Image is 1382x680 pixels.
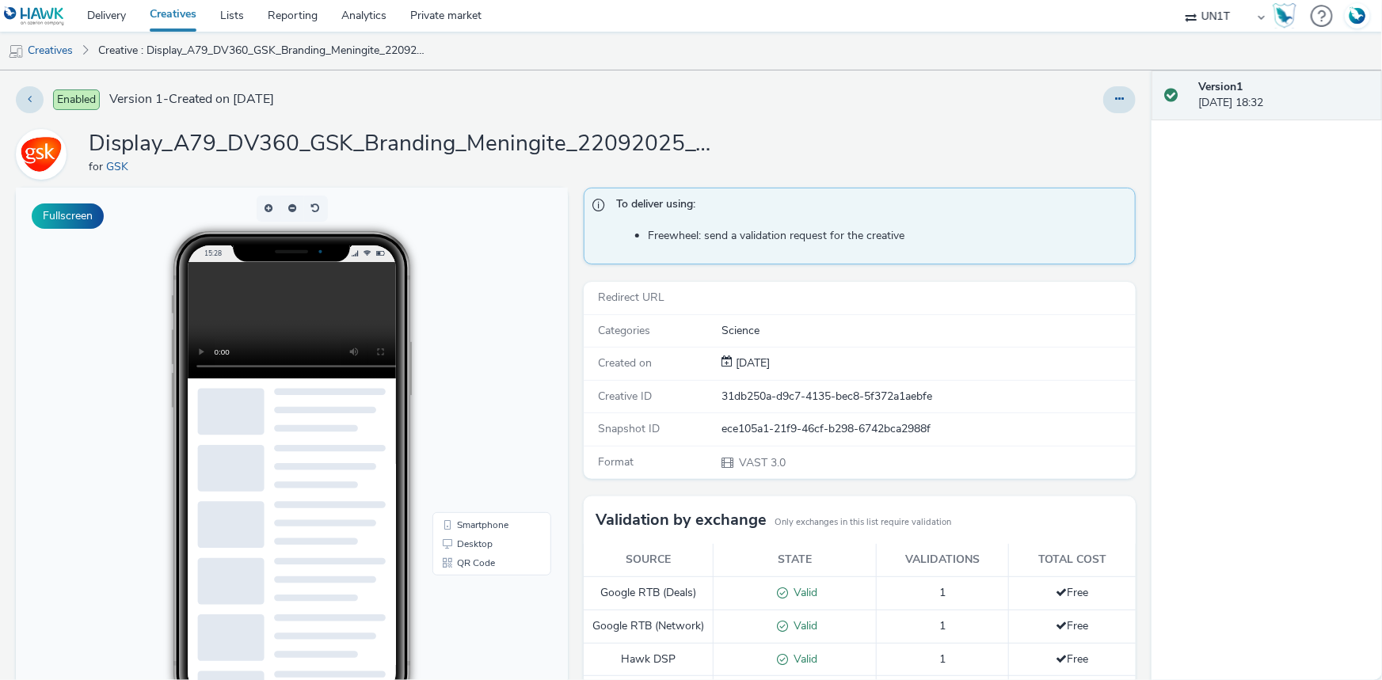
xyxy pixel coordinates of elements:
[109,90,274,108] span: Version 1 - Created on [DATE]
[1198,79,1243,94] strong: Version 1
[188,61,206,70] span: 15:28
[939,652,946,667] span: 1
[939,618,946,633] span: 1
[939,585,946,600] span: 1
[721,389,1134,405] div: 31db250a-d9c7-4135-bec8-5f372a1aebfe
[721,421,1134,437] div: ece105a1-21f9-46cf-b298-6742bca2988f
[441,351,477,361] span: Desktop
[648,228,1127,244] li: Freewheel: send a validation request for the creative
[1056,618,1089,633] span: Free
[877,544,1009,576] th: Validations
[4,6,65,26] img: undefined Logo
[90,32,436,70] a: Creative : Display_A79_DV360_GSK_Branding_Meningite_22092025_OPEN_16x9_30s_Parents
[584,643,714,676] td: Hawk DSP
[8,44,24,59] img: mobile
[420,366,532,385] li: QR Code
[598,355,652,370] span: Created on
[53,89,100,110] span: Enabled
[775,516,951,529] small: Only exchanges in this list require validation
[1346,4,1369,28] img: Account FR
[32,203,104,229] button: Fullscreen
[1273,3,1303,28] a: Hawk Academy
[1009,544,1136,576] th: Total cost
[89,159,106,174] span: for
[789,585,818,600] span: Valid
[598,290,664,305] span: Redirect URL
[18,131,64,177] img: GSK
[789,652,818,667] span: Valid
[721,323,1134,339] div: Science
[584,610,714,643] td: Google RTB (Network)
[737,455,786,470] span: VAST 3.0
[714,544,877,576] th: State
[441,332,493,342] span: Smartphone
[789,618,818,633] span: Valid
[1056,652,1089,667] span: Free
[1273,3,1296,28] img: Hawk Academy
[598,421,660,436] span: Snapshot ID
[598,454,634,469] span: Format
[598,323,650,338] span: Categories
[89,129,722,159] h1: Display_A79_DV360_GSK_Branding_Meningite_22092025_OPEN_16x9_30s_Parents
[1198,79,1369,112] div: [DATE] 18:32
[584,576,714,610] td: Google RTB (Deals)
[1056,585,1089,600] span: Free
[598,389,652,404] span: Creative ID
[441,370,479,380] span: QR Code
[106,159,135,174] a: GSK
[420,347,532,366] li: Desktop
[733,355,770,371] div: Creation 18 September 2025, 18:32
[596,508,767,532] h3: Validation by exchange
[16,146,73,161] a: GSK
[584,544,714,576] th: Source
[733,355,770,370] span: [DATE]
[616,196,1119,217] span: To deliver using:
[420,328,532,347] li: Smartphone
